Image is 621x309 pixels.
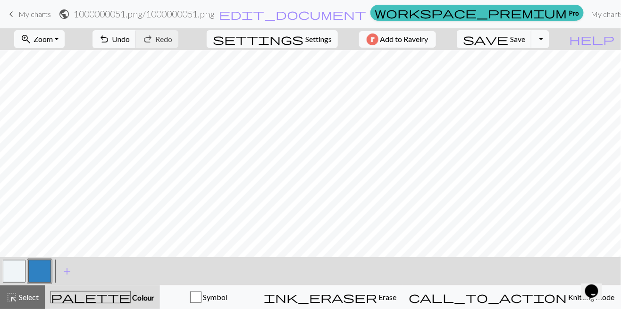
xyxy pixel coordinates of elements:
[20,33,32,46] span: zoom_in
[6,291,17,304] span: highlight_alt
[359,31,436,48] button: Add to Ravelry
[74,8,215,19] h2: 1000000051.png / 1000000051.png
[17,292,39,301] span: Select
[213,33,303,46] span: settings
[367,33,378,45] img: Ravelry
[61,265,73,278] span: add
[6,8,17,21] span: keyboard_arrow_left
[59,8,70,21] span: public
[51,291,130,304] span: palette
[45,285,160,309] button: Colour
[377,292,396,301] span: Erase
[219,8,366,21] span: edit_document
[258,285,403,309] button: Erase
[264,291,377,304] span: ink_eraser
[380,33,428,45] span: Add to Ravelry
[34,34,53,43] span: Zoom
[305,33,332,45] span: Settings
[18,9,51,18] span: My charts
[6,6,51,22] a: My charts
[370,5,584,21] a: Pro
[112,34,130,43] span: Undo
[581,271,612,300] iframe: chat widget
[570,33,615,46] span: help
[213,33,303,45] i: Settings
[207,30,338,48] button: SettingsSettings
[403,285,621,309] button: Knitting mode
[160,285,258,309] button: Symbol
[92,30,136,48] button: Undo
[409,291,567,304] span: call_to_action
[457,30,532,48] button: Save
[131,293,154,302] span: Colour
[375,6,567,19] span: workspace_premium
[510,34,525,43] span: Save
[99,33,110,46] span: undo
[463,33,508,46] span: save
[14,30,65,48] button: Zoom
[201,292,227,301] span: Symbol
[567,292,615,301] span: Knitting mode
